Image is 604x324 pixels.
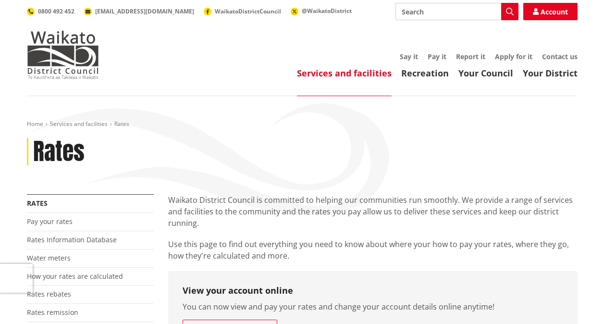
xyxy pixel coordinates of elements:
a: Contact us [542,52,578,61]
a: Rates remission [27,308,78,317]
span: [EMAIL_ADDRESS][DOMAIN_NAME] [95,7,194,15]
a: Rates Information Database [27,235,117,244]
nav: breadcrumb [27,120,578,128]
a: 0800 492 452 [27,7,74,15]
a: Rates [27,199,48,208]
a: Say it [400,52,418,61]
a: Apply for it [495,52,532,61]
a: @WaikatoDistrict [291,7,352,15]
a: Rates rebates [27,289,71,299]
a: Account [523,3,578,20]
a: [EMAIL_ADDRESS][DOMAIN_NAME] [84,7,194,15]
span: WaikatoDistrictCouncil [215,7,281,15]
a: Water meters [27,253,71,262]
span: Rates [114,120,129,128]
a: Your Council [458,67,513,79]
span: 0800 492 452 [38,7,74,15]
h1: Rates [33,138,85,166]
a: Home [27,120,43,128]
a: Services and facilities [50,120,108,128]
a: Report it [456,52,485,61]
span: @WaikatoDistrict [302,7,352,15]
p: You can now view and pay your rates and change your account details online anytime! [183,301,563,312]
a: Pay it [428,52,446,61]
a: Services and facilities [297,67,392,79]
p: Waikato District Council is committed to helping our communities run smoothly. We provide a range... [168,194,578,229]
a: Your District [523,67,578,79]
input: Search input [395,3,518,20]
a: How your rates are calculated [27,272,123,281]
a: Recreation [401,67,449,79]
a: Pay your rates [27,217,73,226]
h3: View your account online [183,286,563,296]
a: WaikatoDistrictCouncil [204,7,281,15]
p: Use this page to find out everything you need to know about where your how to pay your rates, whe... [168,238,578,262]
img: Waikato District Council - Te Kaunihera aa Takiwaa o Waikato [27,31,99,79]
